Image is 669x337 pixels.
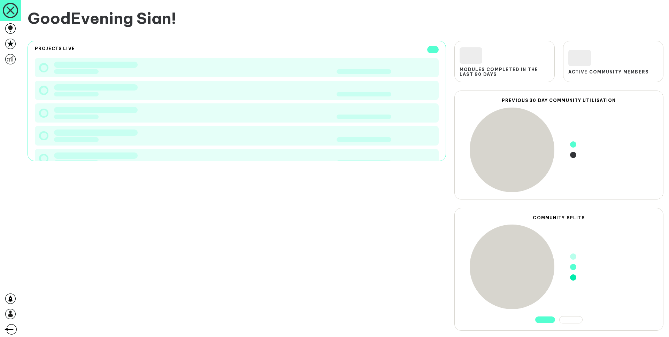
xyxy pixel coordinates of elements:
span: Modules completed in the last 90 days [460,67,549,77]
h2: Previous 30 day Community Utilisation [461,98,657,103]
span: Active Community Members [568,70,649,75]
button: ethnicity [559,316,583,323]
span: 10 [427,46,439,53]
h2: Projects live [35,46,75,53]
span: Sian ! [137,8,176,28]
h2: Community Splits [461,215,657,220]
button: gender [535,316,555,323]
